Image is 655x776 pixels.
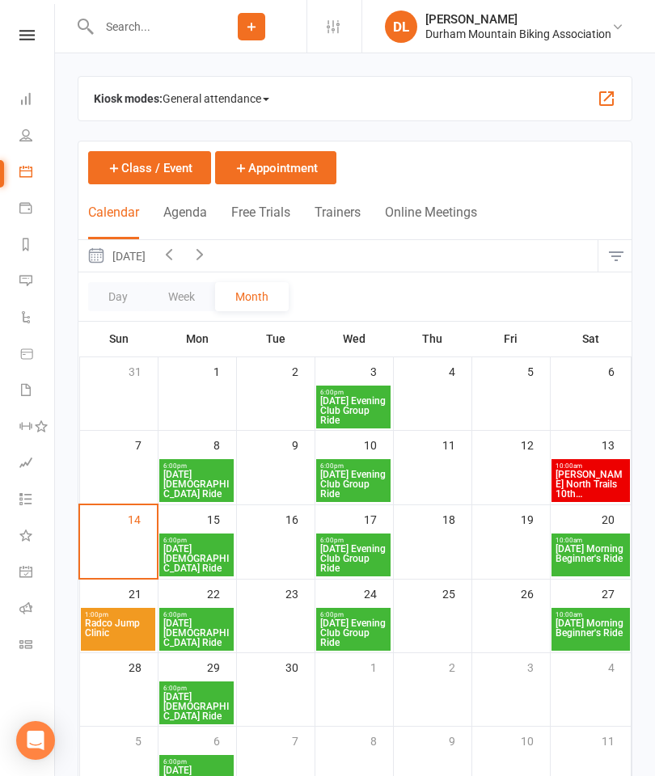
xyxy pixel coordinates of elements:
[129,357,158,384] div: 31
[521,580,550,606] div: 26
[292,431,315,458] div: 9
[608,357,631,384] div: 6
[442,505,471,532] div: 18
[94,15,196,38] input: Search...
[19,628,56,664] a: Class kiosk mode
[88,205,139,239] button: Calendar
[78,240,154,272] button: [DATE]
[555,618,627,647] span: [DATE] Morning Beginner's Ride
[88,151,211,184] button: Class / Event
[292,727,315,753] div: 7
[315,322,393,356] th: Wed
[19,155,56,192] a: Calendar
[19,119,56,155] a: People
[231,205,290,239] button: Free Trials
[364,431,393,458] div: 10
[79,322,158,356] th: Sun
[442,580,471,606] div: 25
[602,431,631,458] div: 13
[550,322,632,356] th: Sat
[94,92,163,105] strong: Kiosk modes:
[285,505,315,532] div: 16
[292,357,315,384] div: 2
[84,618,152,647] span: Radco Jump Clinic
[129,653,158,680] div: 28
[163,685,230,692] span: 6:00pm
[555,462,627,470] span: 10:00am
[163,470,230,499] span: [DATE] [DEMOGRAPHIC_DATA] Ride
[236,322,315,356] th: Tue
[19,592,56,628] a: Roll call kiosk mode
[319,618,387,647] span: [DATE] Evening Club Group Ride
[19,337,56,373] a: Product Sales
[213,431,236,458] div: 8
[364,505,393,532] div: 17
[215,282,289,311] button: Month
[207,505,236,532] div: 15
[385,11,417,43] div: DL
[319,611,387,618] span: 6:00pm
[16,721,55,760] div: Open Intercom Messenger
[370,357,393,384] div: 3
[163,537,230,544] span: 6:00pm
[19,192,56,228] a: Payments
[213,357,236,384] div: 1
[19,555,56,592] a: General attendance kiosk mode
[19,519,56,555] a: What's New
[425,12,611,27] div: [PERSON_NAME]
[148,282,215,311] button: Week
[135,431,158,458] div: 7
[135,727,158,753] div: 5
[319,544,387,573] span: [DATE] Evening Club Group Ride
[315,205,361,239] button: Trainers
[527,357,550,384] div: 5
[163,692,230,721] span: [DATE] [DEMOGRAPHIC_DATA] Ride
[602,727,631,753] div: 11
[19,446,56,483] a: Assessments
[319,537,387,544] span: 6:00pm
[215,151,336,184] button: Appointment
[88,282,148,311] button: Day
[207,580,236,606] div: 22
[19,228,56,264] a: Reports
[527,653,550,680] div: 3
[449,727,471,753] div: 9
[521,727,550,753] div: 10
[19,82,56,119] a: Dashboard
[163,205,207,239] button: Agenda
[319,389,387,396] span: 6:00pm
[602,580,631,606] div: 27
[393,322,471,356] th: Thu
[158,322,236,356] th: Mon
[471,322,550,356] th: Fri
[425,27,611,41] div: Durham Mountain Biking Association
[163,462,230,470] span: 6:00pm
[163,86,269,112] span: General attendance
[285,653,315,680] div: 30
[213,727,236,753] div: 6
[207,653,236,680] div: 29
[521,431,550,458] div: 12
[555,537,627,544] span: 10:00am
[319,396,387,425] span: [DATE] Evening Club Group Ride
[370,727,393,753] div: 8
[602,505,631,532] div: 20
[555,611,627,618] span: 10:00am
[163,758,230,765] span: 6:00pm
[163,618,230,647] span: [DATE] [DEMOGRAPHIC_DATA] Ride
[128,505,157,532] div: 14
[84,611,152,618] span: 1:00pm
[385,205,477,239] button: Online Meetings
[129,580,158,606] div: 21
[521,505,550,532] div: 19
[442,431,471,458] div: 11
[555,544,627,573] span: [DATE] Morning Beginner's Ride
[364,580,393,606] div: 24
[319,470,387,499] span: [DATE] Evening Club Group Ride
[370,653,393,680] div: 1
[555,470,627,499] span: [PERSON_NAME] North Trails 10th Anniversary Ride
[449,653,471,680] div: 2
[449,357,471,384] div: 4
[608,653,631,680] div: 4
[285,580,315,606] div: 23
